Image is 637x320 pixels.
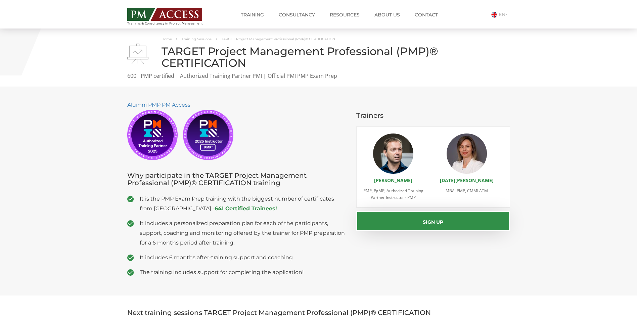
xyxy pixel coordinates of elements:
[274,8,320,21] a: Consultancy
[446,188,488,194] span: MBA, PMP, CMMI ATM
[369,8,405,21] a: About us
[127,21,216,25] span: Training & Consultancy in Project Management
[140,267,347,277] span: The training includes support for completing the application!
[127,44,148,64] img: TARGET Project Management Professional (PMP)® CERTIFICATION
[127,102,190,108] a: Alumni PMP PM Access
[440,177,494,183] a: [DATE][PERSON_NAME]
[491,11,510,17] a: EN
[356,211,510,231] button: Sign up
[127,45,510,69] h1: TARGET Project Management Professional (PMP)® CERTIFICATION
[127,6,216,25] a: Training & Consultancy in Project Management
[140,194,347,213] span: It is the PMP Exam Prep training with the biggest number of certificates from [GEOGRAPHIC_DATA] -
[325,8,365,21] a: Resources
[491,12,497,18] img: Engleza
[127,8,202,21] img: PM ACCESS - Echipa traineri si consultanti certificati PMP: Narciss Popescu, Mihai Olaru, Monica ...
[363,188,423,200] span: PMP, PgMP, Authorized Training Partner Instructor - PMP
[215,205,277,212] a: 641 Certified Trainees!
[221,37,335,41] span: TARGET Project Management Professional (PMP)® CERTIFICATION
[162,37,172,41] a: Home
[140,218,347,248] span: It includes a personalized preparation plan for each of the participants, support, coaching and m...
[236,8,269,21] a: Training
[140,253,347,262] span: It includes 6 months after-training support and coaching
[410,8,443,21] a: Contact
[127,309,510,316] h3: Next training sessions TARGET Project Management Professional (PMP)® CERTIFICATION
[182,37,212,41] a: Training Sessions
[374,177,412,183] a: [PERSON_NAME]
[356,112,510,119] h3: Trainers
[127,172,347,186] h3: Why participate in the TARGET Project Management Professional (PMP)® CERTIFICATION training
[127,72,510,80] p: 600+ PMP certified | Authorized Training Partner PMI | Official PMI PMP Exam Prep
